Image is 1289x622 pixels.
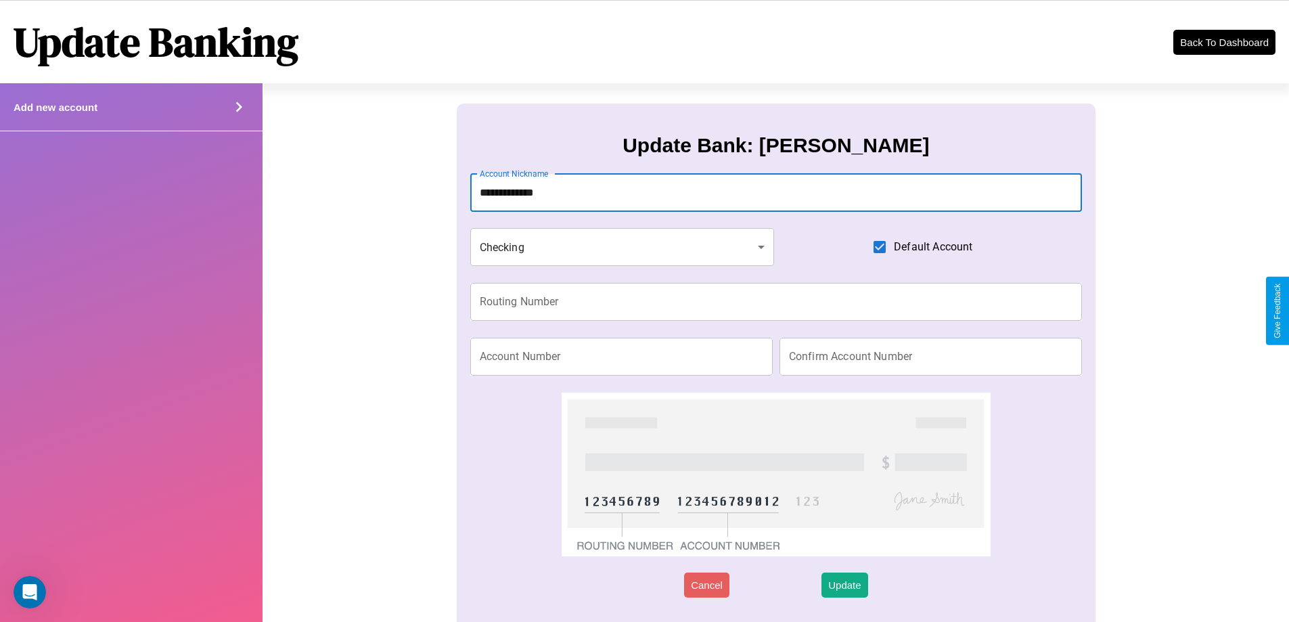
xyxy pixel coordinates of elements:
iframe: Intercom live chat [14,576,46,608]
button: Update [821,573,867,598]
button: Back To Dashboard [1173,30,1275,55]
h1: Update Banking [14,14,298,70]
label: Account Nickname [480,168,549,179]
h3: Update Bank: [PERSON_NAME] [623,134,929,157]
button: Cancel [684,573,729,598]
h4: Add new account [14,102,97,113]
img: check [562,393,990,556]
div: Give Feedback [1273,284,1282,338]
span: Default Account [894,239,972,255]
div: Checking [470,228,775,266]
